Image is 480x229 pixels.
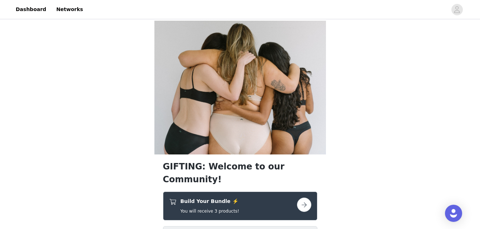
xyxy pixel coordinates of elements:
div: Open Intercom Messenger [445,205,462,222]
h1: GIFTING: Welcome to our Community! [163,160,317,186]
div: avatar [454,4,460,15]
h4: Build Your Bundle ⚡️ [180,198,239,205]
a: Networks [52,1,87,17]
div: Build Your Bundle ⚡️ [163,192,317,220]
a: Dashboard [11,1,50,17]
img: campaign image [154,21,326,154]
h5: You will receive 3 products! [180,208,239,214]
